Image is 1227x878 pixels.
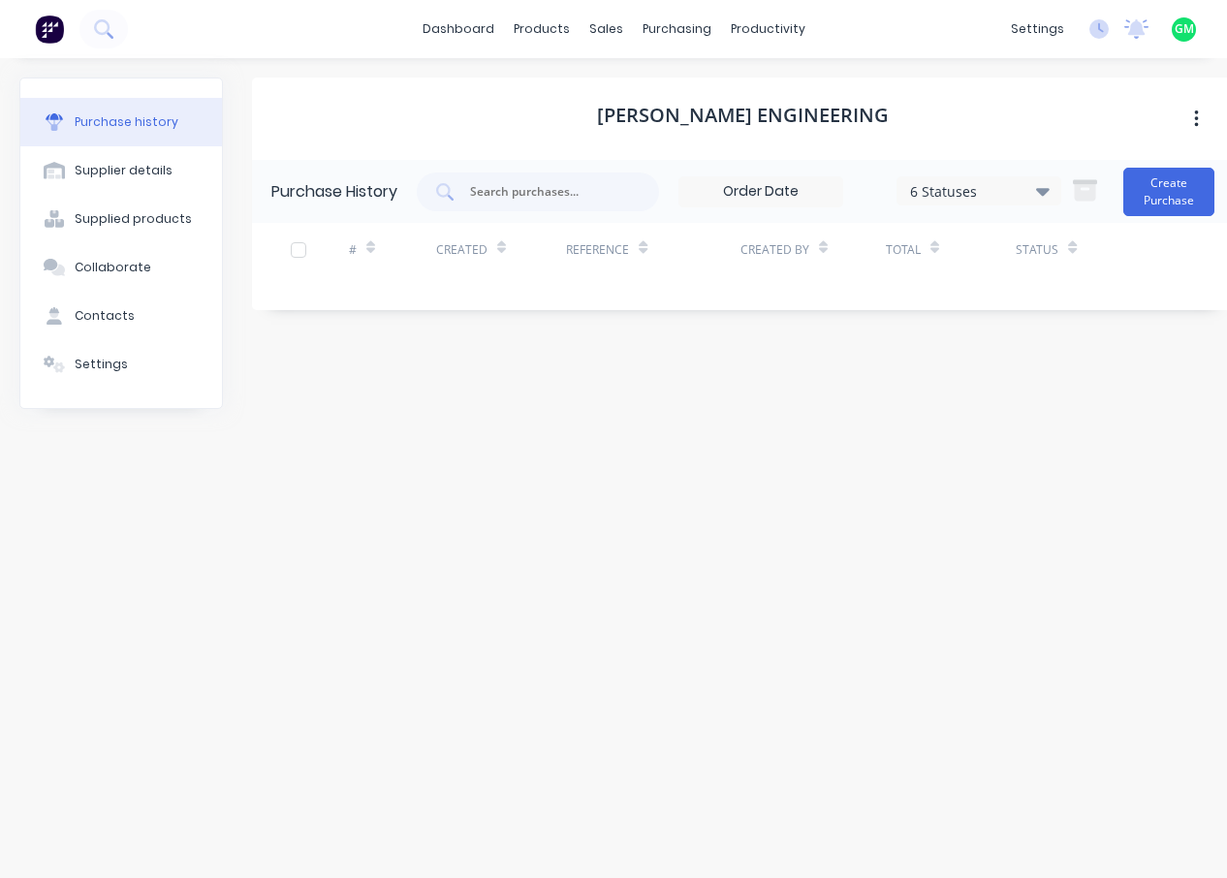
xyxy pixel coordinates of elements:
div: Settings [75,356,128,373]
div: Purchase History [271,180,397,204]
div: settings [1001,15,1074,44]
div: Created By [740,241,809,259]
div: Created [436,241,488,259]
div: Status [1016,241,1058,259]
button: Collaborate [20,243,222,292]
div: Total [886,241,921,259]
h1: [PERSON_NAME] Engineering [597,104,889,127]
div: Supplied products [75,210,192,228]
button: Supplied products [20,195,222,243]
div: productivity [721,15,815,44]
a: dashboard [413,15,504,44]
button: Create Purchase [1123,168,1214,216]
input: Search purchases... [468,182,629,202]
button: Contacts [20,292,222,340]
button: Purchase history [20,98,222,146]
div: Collaborate [75,259,151,276]
div: # [349,241,357,259]
div: Purchase history [75,113,178,131]
button: Settings [20,340,222,389]
div: Reference [566,241,629,259]
div: Supplier details [75,162,173,179]
button: Supplier details [20,146,222,195]
div: products [504,15,580,44]
span: GM [1175,20,1194,38]
div: 6 Statuses [910,180,1049,201]
div: purchasing [633,15,721,44]
div: Contacts [75,307,135,325]
img: Factory [35,15,64,44]
input: Order Date [679,177,842,206]
div: sales [580,15,633,44]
